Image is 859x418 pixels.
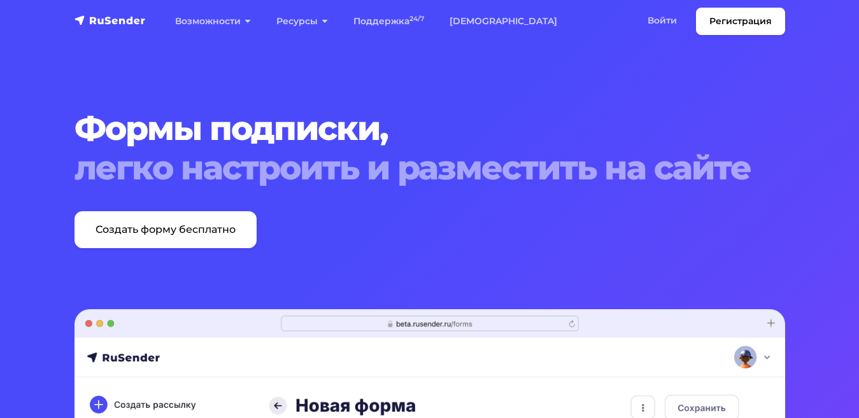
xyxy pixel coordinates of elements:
[75,148,785,188] span: легко настроить и разместить на сайте
[75,14,146,27] img: RuSender
[341,8,437,34] a: Поддержка24/7
[162,8,264,34] a: Возможности
[696,8,785,35] a: Регистрация
[635,8,690,34] a: Войти
[75,109,785,188] h1: Формы подписки,
[264,8,341,34] a: Ресурсы
[75,211,257,248] a: Создать форму бесплатно
[409,15,424,23] sup: 24/7
[437,8,570,34] a: [DEMOGRAPHIC_DATA]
